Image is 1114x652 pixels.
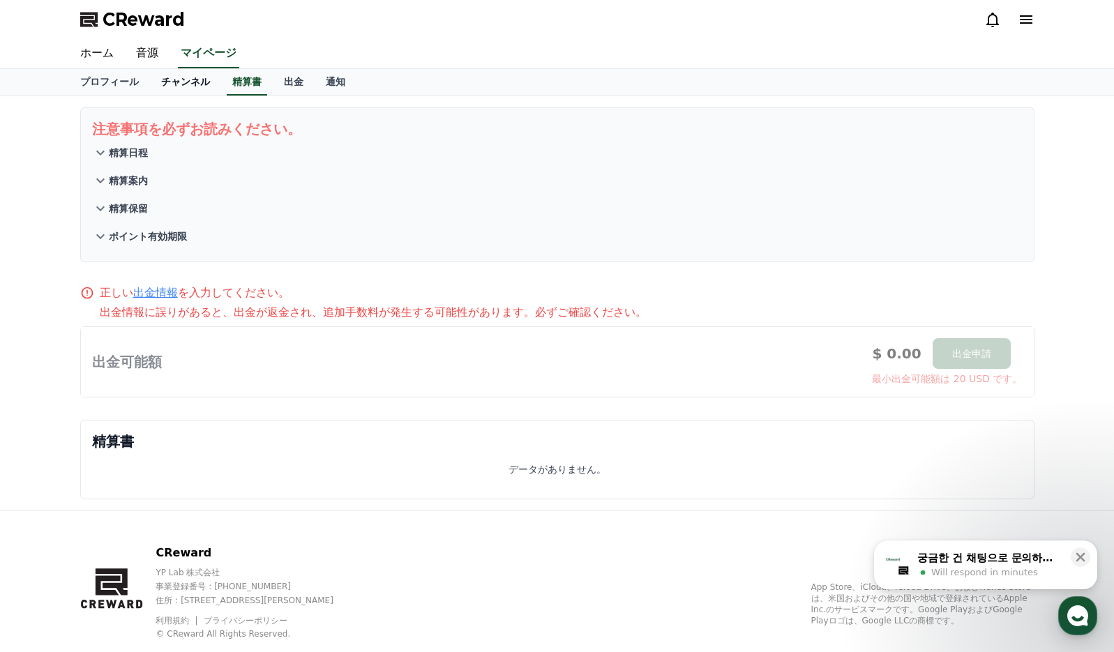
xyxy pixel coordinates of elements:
[811,582,1034,626] p: App Store、iCloud、iCloud Drive、およびiTunes Storeは、米国およびその他の国や地域で登録されているApple Inc.のサービスマークです。Google P...
[156,616,200,626] a: 利用規約
[100,285,289,301] p: 正しい を入力してください。
[4,442,92,477] a: Home
[156,628,357,639] p: © CReward All Rights Reserved.
[156,595,357,606] p: 住所 : [STREET_ADDRESS][PERSON_NAME]
[36,463,60,474] span: Home
[69,39,125,68] a: ホーム
[103,8,185,31] span: CReward
[156,545,357,561] p: CReward
[156,567,357,578] p: YP Lab 株式会社
[92,222,1023,250] button: ポイント有効期限
[273,69,315,96] a: 出金
[100,304,1034,321] p: 出金情報に誤りがあると、出金が返金され、追加手数料が発生する可能性があります。必ずご確認ください。
[509,462,606,476] p: データがありません。
[109,146,148,160] p: 精算日程
[92,119,1023,139] p: 注意事項を必ずお読みください。
[92,139,1023,167] button: 精算日程
[156,581,357,592] p: 事業登録番号 : [PHONE_NUMBER]
[69,69,150,96] a: プロフィール
[315,69,356,96] a: 通知
[227,69,267,96] a: 精算書
[178,39,239,68] a: マイページ
[92,167,1023,195] button: 精算案内
[150,69,221,96] a: チャンネル
[109,202,148,215] p: 精算保留
[116,464,157,475] span: Messages
[92,195,1023,222] button: 精算保留
[109,174,148,188] p: 精算案内
[109,229,187,243] p: ポイント有効期限
[80,8,185,31] a: CReward
[92,442,180,477] a: Messages
[180,442,268,477] a: Settings
[133,286,178,299] a: 出金情報
[125,39,170,68] a: 音源
[92,432,1023,451] p: 精算書
[204,616,287,626] a: プライバシーポリシー
[206,463,241,474] span: Settings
